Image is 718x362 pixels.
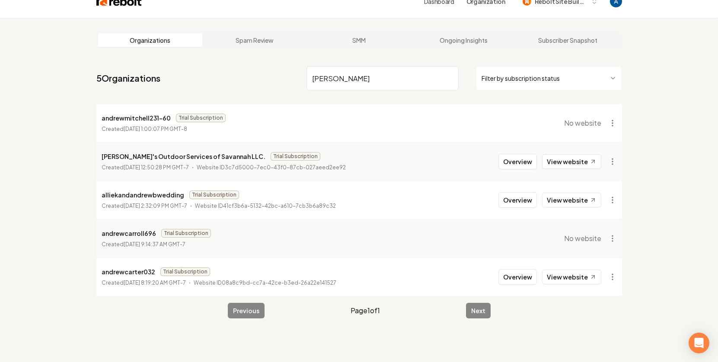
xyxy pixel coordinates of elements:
[102,279,186,287] p: Created
[160,267,210,276] span: Trial Subscription
[98,33,203,47] a: Organizations
[102,267,155,277] p: andrewcarter032
[197,163,346,172] p: Website ID 3c7d5000-7ec0-43f0-87cb-027aeed2ee92
[124,164,189,171] time: [DATE] 12:50:28 PM GMT-7
[542,193,601,207] a: View website
[307,33,412,47] a: SMM
[306,66,459,90] input: Search by name or ID
[189,191,239,199] span: Trial Subscription
[271,152,320,161] span: Trial Subscription
[102,151,265,162] p: [PERSON_NAME]'s Outdoor Services of Savannah LLC.
[564,118,601,128] span: No website
[542,154,601,169] a: View website
[124,279,186,286] time: [DATE] 8:19:20 AM GMT-7
[161,229,211,238] span: Trial Subscription
[411,33,516,47] a: Ongoing Insights
[102,113,171,123] p: andrewmitchell231-60
[689,333,709,353] div: Open Intercom Messenger
[176,114,226,122] span: Trial Subscription
[102,125,187,133] p: Created
[102,202,187,210] p: Created
[124,126,187,132] time: [DATE] 1:00:07 PM GMT-8
[102,163,189,172] p: Created
[195,202,336,210] p: Website ID 41cf3b6a-5132-42bc-a610-7cb3b6a89c32
[516,33,620,47] a: Subscriber Snapshot
[194,279,336,287] p: Website ID 08a8c9bd-cc7a-42ce-b3ed-26a22e141527
[542,270,601,284] a: View website
[102,240,185,249] p: Created
[124,241,185,248] time: [DATE] 9:14:37 AM GMT-7
[498,269,537,285] button: Overview
[351,305,380,316] span: Page 1 of 1
[498,192,537,208] button: Overview
[96,72,160,84] a: 5Organizations
[124,203,187,209] time: [DATE] 2:32:09 PM GMT-7
[202,33,307,47] a: Spam Review
[102,228,156,238] p: andrewcarroll696
[498,154,537,169] button: Overview
[102,190,184,200] p: alliekandandrewbwedding
[564,233,601,244] span: No website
